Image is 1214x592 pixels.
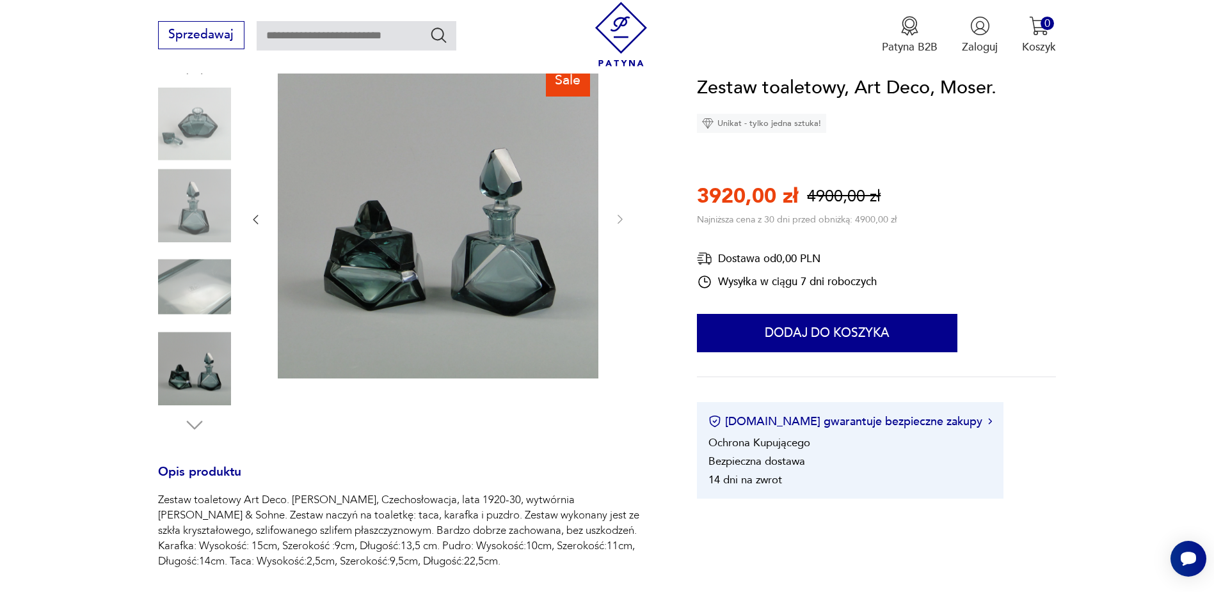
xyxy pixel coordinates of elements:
li: Bezpieczna dostawa [708,454,805,469]
button: Sprzedawaj [158,21,244,49]
p: Zestaw toaletowy Art Deco. [PERSON_NAME], Czechosłowacja, lata 1920-30, wytwórnia [PERSON_NAME] &... [158,492,660,569]
img: Zdjęcie produktu Zestaw toaletowy, Art Deco, Moser. [158,332,231,405]
p: 4900,00 zł [807,185,881,208]
p: Koszyk [1022,40,1056,54]
img: Patyna - sklep z meblami i dekoracjami vintage [589,2,653,66]
div: Dostawa od 0,00 PLN [697,251,877,267]
div: Wysyłka w ciągu 7 dni roboczych [697,274,877,290]
img: Zdjęcie produktu Zestaw toaletowy, Art Deco, Moser. [158,169,231,242]
p: Najniższa cena z 30 dni przed obniżką: 4900,00 zł [697,214,897,226]
h1: Zestaw toaletowy, Art Deco, Moser. [697,74,996,103]
img: Ikona diamentu [702,118,714,130]
img: Ikona medalu [900,16,920,36]
img: Ikonka użytkownika [970,16,990,36]
li: 14 dni na zwrot [708,472,782,487]
button: [DOMAIN_NAME] gwarantuje bezpieczne zakupy [708,414,992,430]
div: Unikat - tylko jedna sztuka! [697,114,826,134]
button: Dodaj do koszyka [697,314,957,352]
p: Patyna B2B [882,40,938,54]
li: Ochrona Kupującego [708,435,810,450]
img: Zdjęcie produktu Zestaw toaletowy, Art Deco, Moser. [158,251,231,323]
img: Zdjęcie produktu Zestaw toaletowy, Art Deco, Moser. [158,88,231,160]
button: 0Koszyk [1022,16,1056,54]
p: Zaloguj [962,40,998,54]
h3: Opis produktu [158,467,660,493]
button: Szukaj [429,26,448,44]
img: Ikona certyfikatu [708,416,721,428]
img: Ikona koszyka [1029,16,1049,36]
button: Zaloguj [962,16,998,54]
a: Ikona medaluPatyna B2B [882,16,938,54]
a: Sprzedawaj [158,31,244,41]
img: Ikona dostawy [697,251,712,267]
img: Ikona strzałki w prawo [988,419,992,425]
iframe: Smartsupp widget button [1170,541,1206,577]
p: 3920,00 zł [697,182,798,210]
div: Sale [546,64,590,96]
button: Patyna B2B [882,16,938,54]
div: 0 [1041,17,1054,30]
img: Zdjęcie produktu Zestaw toaletowy, Art Deco, Moser. [278,58,598,378]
